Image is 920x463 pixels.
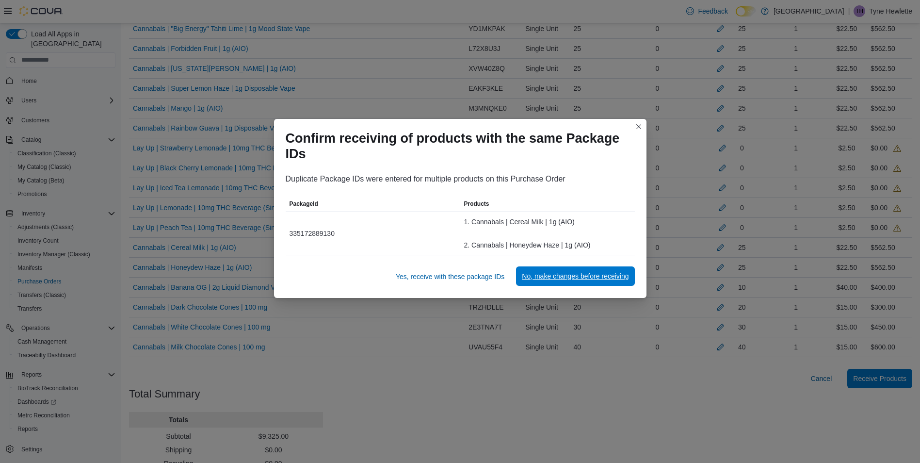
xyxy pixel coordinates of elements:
div: Duplicate Package IDs were entered for multiple products on this Purchase Order [286,173,635,185]
h1: Confirm receiving of products with the same Package IDs [286,131,627,162]
span: PackageId [290,200,318,208]
button: Yes, receive with these package IDs [392,267,508,286]
span: Products [464,200,489,208]
div: 1. Cannabals | Cereal Milk | 1g (AIO) [464,216,631,228]
button: No, make changes before receiving [516,266,634,286]
button: Closes this modal window [633,121,645,132]
span: No, make changes before receiving [522,271,629,281]
div: 2. Cannabals | Honeydew Haze | 1g (AIO) [464,239,631,251]
span: Yes, receive with these package IDs [396,272,504,281]
span: 335172889130 [290,228,335,239]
